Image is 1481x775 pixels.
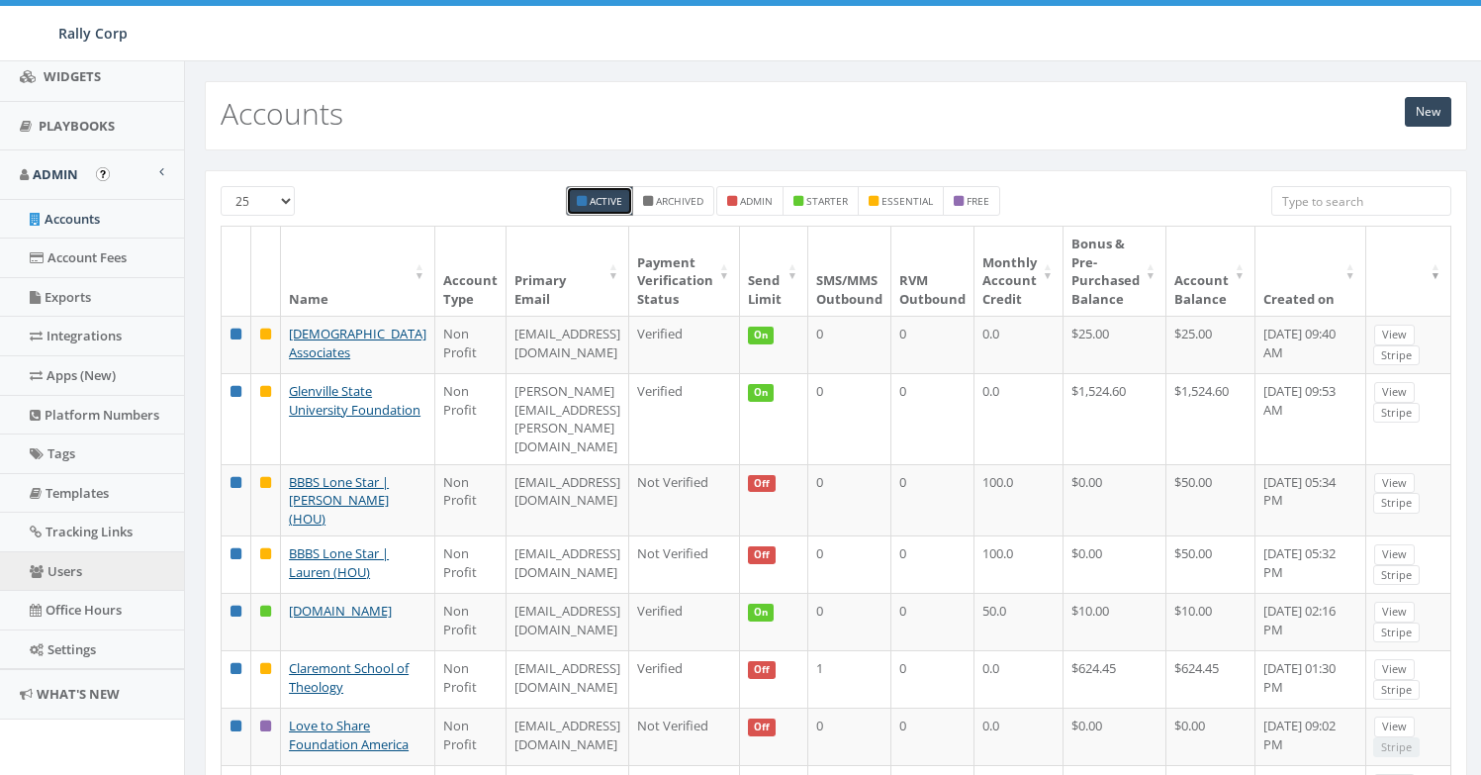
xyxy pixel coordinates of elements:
[289,717,409,753] a: Love to Share Foundation America
[891,650,974,708] td: 0
[1255,535,1366,593] td: [DATE] 05:32 PM
[435,316,507,373] td: Non Profit
[974,535,1064,593] td: 100.0
[1373,680,1420,701] a: Stripe
[629,373,740,463] td: Verified
[507,316,629,373] td: [EMAIL_ADDRESS][DOMAIN_NAME]
[748,384,774,402] span: On
[507,373,629,463] td: [PERSON_NAME][EMAIL_ADDRESS][PERSON_NAME][DOMAIN_NAME]
[1255,650,1366,708] td: [DATE] 01:30 PM
[1064,373,1166,463] td: $1,524.60
[808,316,891,373] td: 0
[629,464,740,536] td: Not Verified
[507,227,629,316] th: Primary Email : activate to sort column ascending
[435,535,507,593] td: Non Profit
[1374,659,1415,680] a: View
[1255,227,1366,316] th: Created on: activate to sort column ascending
[1405,97,1451,127] a: New
[629,535,740,593] td: Not Verified
[1166,464,1255,536] td: $50.00
[1064,708,1166,765] td: $0.00
[740,194,773,208] small: admin
[891,316,974,373] td: 0
[748,546,776,564] span: Off
[289,544,389,581] a: BBBS Lone Star | Lauren (HOU)
[1374,473,1415,494] a: View
[435,464,507,536] td: Non Profit
[1064,535,1166,593] td: $0.00
[1373,623,1420,643] a: Stripe
[435,227,507,316] th: Account Type
[808,593,891,650] td: 0
[590,194,622,208] small: Active
[629,708,740,765] td: Not Verified
[507,535,629,593] td: [EMAIL_ADDRESS][DOMAIN_NAME]
[974,464,1064,536] td: 100.0
[1166,650,1255,708] td: $624.45
[1166,535,1255,593] td: $50.00
[1166,593,1255,650] td: $10.00
[974,593,1064,650] td: 50.0
[507,464,629,536] td: [EMAIL_ADDRESS][DOMAIN_NAME]
[281,227,435,316] th: Name: activate to sort column ascending
[435,373,507,463] td: Non Profit
[1373,345,1420,366] a: Stripe
[1374,544,1415,565] a: View
[808,373,891,463] td: 0
[881,194,933,208] small: essential
[974,650,1064,708] td: 0.0
[740,227,808,316] th: Send Limit: activate to sort column ascending
[1166,373,1255,463] td: $1,524.60
[1166,227,1255,316] th: Account Balance: activate to sort column ascending
[808,650,891,708] td: 1
[891,535,974,593] td: 0
[1255,316,1366,373] td: [DATE] 09:40 AM
[507,650,629,708] td: [EMAIL_ADDRESS][DOMAIN_NAME]
[289,325,426,361] a: [DEMOGRAPHIC_DATA] Associates
[289,602,392,620] a: [DOMAIN_NAME]
[289,659,409,696] a: Claremont School of Theology
[1373,493,1420,514] a: Stripe
[806,194,848,208] small: starter
[1374,325,1415,345] a: View
[974,227,1064,316] th: Monthly Account Credit: activate to sort column ascending
[1255,708,1366,765] td: [DATE] 09:02 PM
[1374,382,1415,403] a: View
[808,227,891,316] th: SMS/MMS Outbound
[289,382,420,419] a: Glenville State University Foundation
[289,473,389,528] a: BBBS Lone Star | [PERSON_NAME] (HOU)
[1373,403,1420,424] a: Stripe
[974,708,1064,765] td: 0.0
[1271,186,1451,216] input: Type to search
[44,67,101,85] span: Widgets
[808,535,891,593] td: 0
[1255,464,1366,536] td: [DATE] 05:34 PM
[435,650,507,708] td: Non Profit
[435,708,507,765] td: Non Profit
[974,373,1064,463] td: 0.0
[435,593,507,650] td: Non Profit
[1064,593,1166,650] td: $10.00
[974,316,1064,373] td: 0.0
[891,708,974,765] td: 0
[1166,708,1255,765] td: $0.00
[33,165,78,183] span: Admin
[1064,464,1166,536] td: $0.00
[891,464,974,536] td: 0
[1374,602,1415,623] a: View
[1374,717,1415,737] a: View
[1064,316,1166,373] td: $25.00
[221,97,343,130] h2: Accounts
[1064,650,1166,708] td: $624.45
[656,194,703,208] small: Archived
[629,227,740,316] th: Payment Verification Status : activate to sort column ascending
[748,327,774,344] span: On
[507,708,629,765] td: [EMAIL_ADDRESS][DOMAIN_NAME]
[39,117,115,135] span: Playbooks
[1255,373,1366,463] td: [DATE] 09:53 AM
[748,604,774,622] span: On
[967,194,989,208] small: free
[808,464,891,536] td: 0
[1255,593,1366,650] td: [DATE] 02:16 PM
[507,593,629,650] td: [EMAIL_ADDRESS][DOMAIN_NAME]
